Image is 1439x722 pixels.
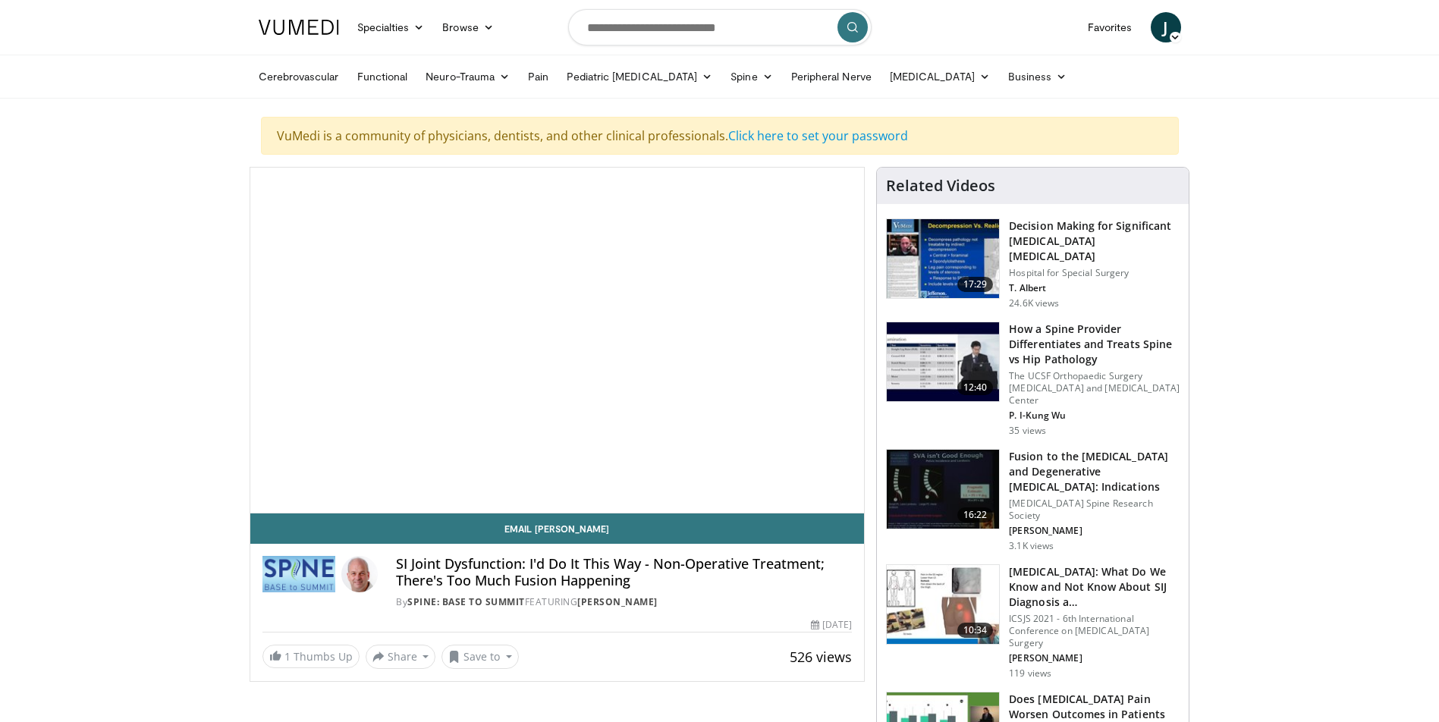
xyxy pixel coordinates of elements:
a: Browse [433,12,503,42]
a: Favorites [1079,12,1142,42]
p: 3.1K views [1009,540,1054,552]
h3: Decision Making for Significant [MEDICAL_DATA] [MEDICAL_DATA] [1009,218,1180,264]
h4: Related Videos [886,177,995,195]
p: [MEDICAL_DATA] Spine Research Society [1009,498,1180,522]
h3: [MEDICAL_DATA]: What Do We Know and Not Know About SIJ Diagnosis a… [1009,564,1180,610]
a: 17:29 Decision Making for Significant [MEDICAL_DATA] [MEDICAL_DATA] Hospital for Special Surgery ... [886,218,1180,309]
img: 316497_0000_1.png.150x105_q85_crop-smart_upscale.jpg [887,219,999,298]
span: 526 views [790,648,852,666]
p: 24.6K views [1009,297,1059,309]
a: Spine: Base to Summit [407,595,525,608]
a: 10:34 [MEDICAL_DATA]: What Do We Know and Not Know About SIJ Diagnosis a… ICSJS 2021 - 6th Intern... [886,564,1180,680]
a: J [1151,12,1181,42]
a: Spine [721,61,781,92]
div: [DATE] [811,618,852,632]
span: 12:40 [957,380,994,395]
a: 12:40 How a Spine Provider Differentiates and Treats Spine vs Hip Pathology The UCSF Orthopaedic ... [886,322,1180,437]
button: Share [366,645,436,669]
a: [PERSON_NAME] [577,595,658,608]
p: P. I-Kung Wu [1009,410,1180,422]
p: ICSJS 2021 - 6th International Conference on [MEDICAL_DATA] Surgery [1009,613,1180,649]
img: Spine: Base to Summit [262,556,336,592]
a: Specialties [348,12,434,42]
p: Hospital for Special Surgery [1009,267,1180,279]
img: VuMedi Logo [259,20,339,35]
span: 16:22 [957,507,994,523]
input: Search topics, interventions [568,9,872,46]
p: The UCSF Orthopaedic Surgery [MEDICAL_DATA] and [MEDICAL_DATA] Center [1009,370,1180,407]
div: By FEATURING [396,595,852,609]
p: 119 views [1009,667,1051,680]
a: Peripheral Nerve [782,61,881,92]
p: 35 views [1009,425,1046,437]
img: ab2eb118-830b-4a67-830e-2dd7d421022f.150x105_q85_crop-smart_upscale.jpg [887,322,999,401]
a: [MEDICAL_DATA] [881,61,999,92]
div: VuMedi is a community of physicians, dentists, and other clinical professionals. [261,117,1179,155]
span: 17:29 [957,277,994,292]
img: 064b267c-fd94-4da6-89fa-31d6516b406b.150x105_q85_crop-smart_upscale.jpg [887,450,999,529]
h3: Fusion to the [MEDICAL_DATA] and Degenerative [MEDICAL_DATA]: Indications [1009,449,1180,494]
a: Business [999,61,1076,92]
a: Click here to set your password [728,127,908,144]
a: Cerebrovascular [250,61,348,92]
p: [PERSON_NAME] [1009,525,1180,537]
span: 10:34 [957,623,994,638]
a: 16:22 Fusion to the [MEDICAL_DATA] and Degenerative [MEDICAL_DATA]: Indications [MEDICAL_DATA] Sp... [886,449,1180,552]
img: Avatar [341,556,378,592]
video-js: Video Player [250,168,865,513]
a: Neuro-Trauma [416,61,519,92]
p: [PERSON_NAME] [1009,652,1180,664]
a: Pain [519,61,558,92]
button: Save to [441,645,519,669]
a: 1 Thumbs Up [262,645,360,668]
a: Pediatric [MEDICAL_DATA] [558,61,721,92]
img: 77220265-a2f7-4451-a9cd-f7429065c31b.150x105_q85_crop-smart_upscale.jpg [887,565,999,644]
a: Email [PERSON_NAME] [250,513,865,544]
h4: SI Joint Dysfunction: I'd Do It This Way - Non-Operative Treatment; There's Too Much Fusion Happe... [396,556,852,589]
a: Functional [348,61,417,92]
h3: How a Spine Provider Differentiates and Treats Spine vs Hip Pathology [1009,322,1180,367]
p: T. Albert [1009,282,1180,294]
span: 1 [284,649,291,664]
